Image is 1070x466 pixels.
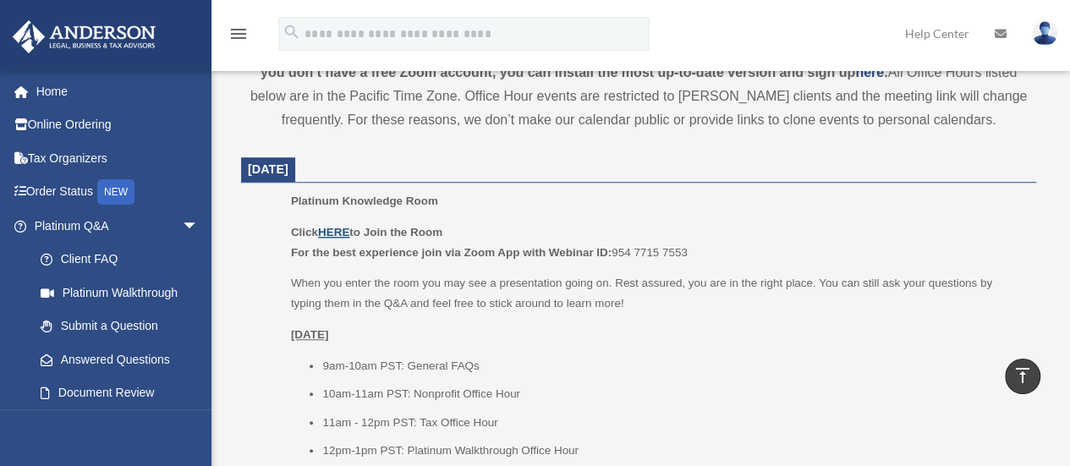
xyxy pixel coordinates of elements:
i: vertical_align_top [1012,365,1033,386]
a: Platinum Q&Aarrow_drop_down [12,209,224,243]
a: here [855,65,884,79]
a: Client FAQ [24,243,224,277]
p: When you enter the room you may see a presentation going on. Rest assured, you are in the right p... [291,273,1024,313]
a: Answered Questions [24,343,224,376]
img: Anderson Advisors Platinum Portal [8,20,161,53]
a: Home [12,74,224,108]
a: HERE [318,226,349,238]
strong: . [884,65,887,79]
a: menu [228,30,249,44]
i: search [283,23,301,41]
li: 11am - 12pm PST: Tax Office Hour [322,413,1024,433]
p: 954 7715 7553 [291,222,1024,262]
div: All Office Hours listed below are in the Pacific Time Zone. Office Hour events are restricted to ... [241,37,1036,132]
u: [DATE] [291,328,329,341]
b: Click to Join the Room [291,226,442,238]
li: 12pm-1pm PST: Platinum Walkthrough Office Hour [322,441,1024,461]
span: Platinum Knowledge Room [291,195,438,207]
a: Tax Organizers [12,141,224,175]
a: Document Review [24,376,224,410]
a: vertical_align_top [1005,359,1040,394]
i: menu [228,24,249,44]
li: 10am-11am PST: Nonprofit Office Hour [322,384,1024,404]
span: arrow_drop_down [182,209,216,244]
a: Submit a Question [24,310,224,343]
a: Order StatusNEW [12,175,224,210]
b: For the best experience join via Zoom App with Webinar ID: [291,246,612,259]
a: Online Ordering [12,108,224,142]
span: [DATE] [248,162,288,176]
div: NEW [97,179,134,205]
a: Platinum Walkthrough [24,276,224,310]
li: 9am-10am PST: General FAQs [322,356,1024,376]
img: User Pic [1032,21,1057,46]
